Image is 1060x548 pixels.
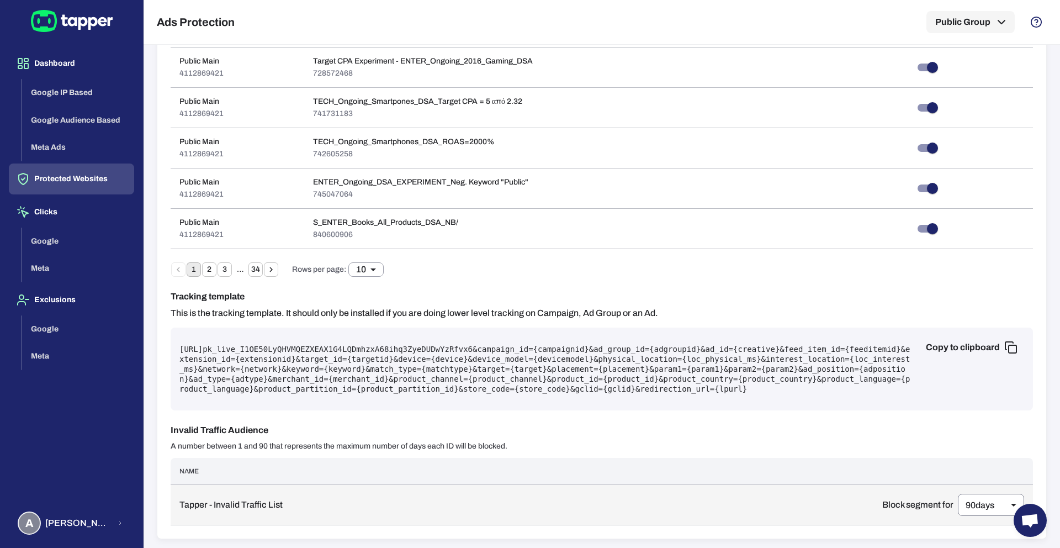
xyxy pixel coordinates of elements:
a: Google IP Based [22,87,134,97]
a: Dashboard [9,58,134,67]
p: TECH_Ongoing_Smartpones_DSA_Target CPA = 5 από 2.32 [313,97,522,107]
button: Google IP Based [22,79,134,107]
a: Google [22,235,134,245]
p: S_ENTER_Books_All_Products_DSA_NB/ [313,218,458,228]
button: Exclusions [9,284,134,315]
p: Public Main [179,137,224,147]
p: 728572468 [313,68,533,78]
p: Target CPA Experiment - ENTER_Ongoing_2016_Gaming_DSA [313,56,533,66]
p: 840600906 [313,230,458,240]
button: Go to page 3 [218,262,232,277]
p: 742605258 [313,149,494,159]
a: Exclusions [9,294,134,304]
a: Meta Ads [22,142,134,151]
button: Copy to clipboard [917,336,1024,359]
button: Public Group [926,11,1015,33]
div: A [18,512,41,535]
button: Go to page 2 [202,262,216,277]
button: Google [22,315,134,343]
a: Google [22,323,134,333]
button: Meta Ads [22,134,134,161]
a: Protected Websites [9,173,134,183]
p: This is the tracking template. It should only be installed if you are doing lower level tracking ... [171,308,658,319]
p: 4112869421 [179,109,224,119]
p: 4112869421 [179,230,224,240]
pre: [URL] pk_live_I1OE50LyQHVMQEZXEAX1G4LQDmhzxA68ihq3ZyeDUDwYzRfvx6 &campaign_id={campaignid}&ad_gro... [179,344,1024,394]
p: 741731183 [313,109,522,119]
button: Protected Websites [9,164,134,194]
button: Clicks [9,197,134,228]
div: … [233,265,247,275]
button: Meta [22,255,134,282]
button: Meta [22,342,134,370]
p: Public Main [179,97,224,107]
button: Dashboard [9,48,134,79]
div: Open chat [1014,504,1047,537]
div: 90 days [958,494,1024,516]
button: A[PERSON_NAME] [PERSON_NAME] Koutsogianni [9,507,134,539]
p: A number between 1 and 90 that represents the maximum number of days each ID will be blocked. [171,441,507,451]
p: Public Main [179,218,224,228]
button: Google [22,228,134,255]
p: Public Main [179,56,224,66]
h6: Invalid Traffic Audience [171,424,507,437]
button: page 1 [187,262,201,277]
button: Go to next page [264,262,278,277]
button: Go to page 34 [248,262,263,277]
a: Meta [22,263,134,272]
p: 4112869421 [179,68,224,78]
p: Public Main [179,177,224,187]
p: Block segment for [882,499,953,510]
h5: Ads Protection [157,15,235,29]
p: 4112869421 [179,189,224,199]
p: Tapper - Invalid Traffic List [179,499,865,510]
p: 4112869421 [179,149,224,159]
p: ENTER_Ongoing_DSA_EXPERIMENT_Neg. Keyword "Public" [313,177,528,187]
th: Name [171,458,873,485]
p: 745047064 [313,189,528,199]
a: Clicks [9,207,134,216]
nav: pagination navigation [171,262,279,277]
a: Google Audience Based [22,114,134,124]
p: TECH_Ongoing_Smartphones_DSA_ROAS=2000% [313,137,494,147]
h6: Tracking template [171,290,658,303]
button: Google Audience Based [22,107,134,134]
a: Meta [22,351,134,360]
span: Rows per page: [292,265,346,275]
div: 10 [348,262,384,277]
span: [PERSON_NAME] [PERSON_NAME] Koutsogianni [45,518,111,529]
